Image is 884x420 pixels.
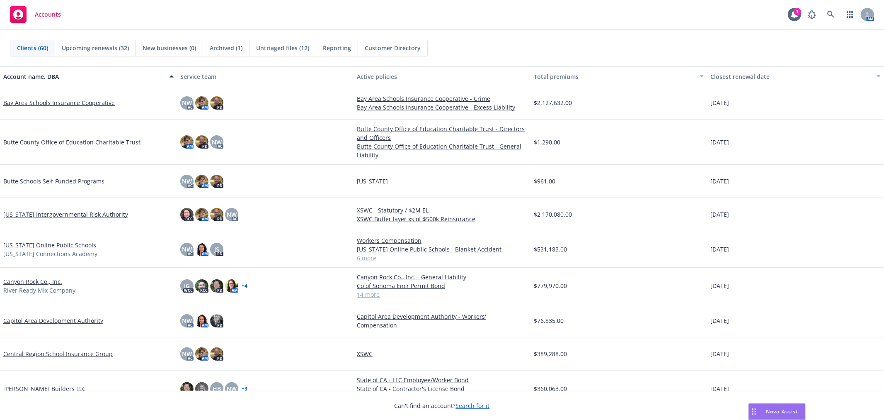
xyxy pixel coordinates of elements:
a: Butte County Office of Education Charitable Trust - General Liability [357,142,527,159]
span: [DATE] [710,349,729,358]
span: NW [227,384,237,393]
span: [DATE] [710,177,729,186]
span: $2,170,080.00 [534,210,572,219]
span: [DATE] [710,245,729,254]
img: photo [210,279,223,293]
a: XSWC [357,349,527,358]
img: photo [195,208,208,221]
span: Untriaged files (12) [256,44,309,52]
a: State of CA - LLC Employee/Worker Bond [357,376,527,384]
span: $531,183.00 [534,245,567,254]
a: Bay Area Schools Insurance Cooperative - Crime [357,94,527,103]
a: + 4 [242,283,247,288]
img: photo [195,175,208,188]
a: + 3 [242,386,247,391]
span: Can't find an account? [395,401,490,410]
span: Accounts [35,11,61,18]
img: photo [195,314,208,327]
div: Closest renewal date [710,72,872,81]
button: Total premiums [530,66,707,86]
a: XSWC Buffer layer xs of $500k Reinsurance [357,215,527,223]
span: $1,290.00 [534,138,560,147]
a: 14 more [357,290,527,299]
img: photo [195,279,208,293]
a: Capitol Area Development Authority - Workers' Compensation [357,312,527,330]
a: [US_STATE] Online Public Schools [3,241,96,249]
div: Service team [180,72,351,81]
span: HB [213,384,221,393]
span: NW [182,245,192,254]
span: $961.00 [534,177,555,186]
span: NW [182,349,192,358]
a: [US_STATE] [357,177,527,186]
a: Canyon Rock Co., Inc. - General Liability [357,273,527,281]
a: Canyon Rock Co., Inc. [3,277,62,286]
div: Drag to move [749,404,759,420]
img: photo [180,382,194,396]
div: Total premiums [534,72,695,81]
span: $360,063.00 [534,384,567,393]
span: [DATE] [710,138,729,147]
span: Nova Assist [766,408,799,415]
span: [DATE] [710,210,729,219]
div: Active policies [357,72,527,81]
span: [DATE] [710,98,729,107]
span: [DATE] [710,384,729,393]
img: photo [195,135,208,149]
span: New businesses (0) [143,44,196,52]
a: Central Region School Insurance Group [3,349,113,358]
a: Bay Area Schools Insurance Cooperative - Excess Liability [357,103,527,112]
button: Service team [177,66,354,86]
a: Search for it [456,402,490,410]
a: 6 more [357,254,527,262]
img: photo [180,135,194,149]
span: Customer Directory [365,44,421,52]
a: [US_STATE] Intergovernmental Risk Authority [3,210,128,219]
span: NW [227,210,237,219]
img: photo [210,314,223,327]
img: photo [210,96,223,110]
span: NW [182,177,192,186]
img: photo [195,243,208,256]
span: [US_STATE] Connections Academy [3,249,97,258]
button: Active policies [354,66,530,86]
span: $76,835.00 [534,316,564,325]
a: [PERSON_NAME] Builders LLC [3,384,86,393]
img: photo [210,347,223,361]
span: NW [212,138,222,147]
a: State of CA - Contractor's License Bond [357,384,527,393]
span: [DATE] [710,316,729,325]
a: Co of Sonoma Encr Permit Bond [357,281,527,290]
a: XSWC - Statutory / $2M EL [357,206,527,215]
img: photo [210,208,223,221]
a: Switch app [842,6,858,23]
img: photo [225,279,238,293]
div: Account name, DBA [3,72,165,81]
span: Clients (60) [17,44,48,52]
a: Butte County Office of Education Charitable Trust [3,138,140,147]
img: photo [210,175,223,188]
a: Capitol Area Development Authority [3,316,103,325]
span: [DATE] [710,281,729,290]
span: $779,970.00 [534,281,567,290]
a: Workers Compensation [357,236,527,245]
span: Upcoming renewals (32) [62,44,129,52]
a: Accounts [7,3,64,26]
img: photo [195,96,208,110]
span: JS [214,245,219,254]
span: Reporting [323,44,351,52]
span: NW [182,98,192,107]
img: photo [195,382,208,396]
img: photo [180,208,194,221]
span: $2,127,632.00 [534,98,572,107]
span: River Ready Mix Company [3,286,75,295]
a: Bay Area Schools Insurance Cooperative [3,98,115,107]
a: Butte County Office of Education Charitable Trust - Directors and Officers [357,125,527,142]
span: NW [182,316,192,325]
